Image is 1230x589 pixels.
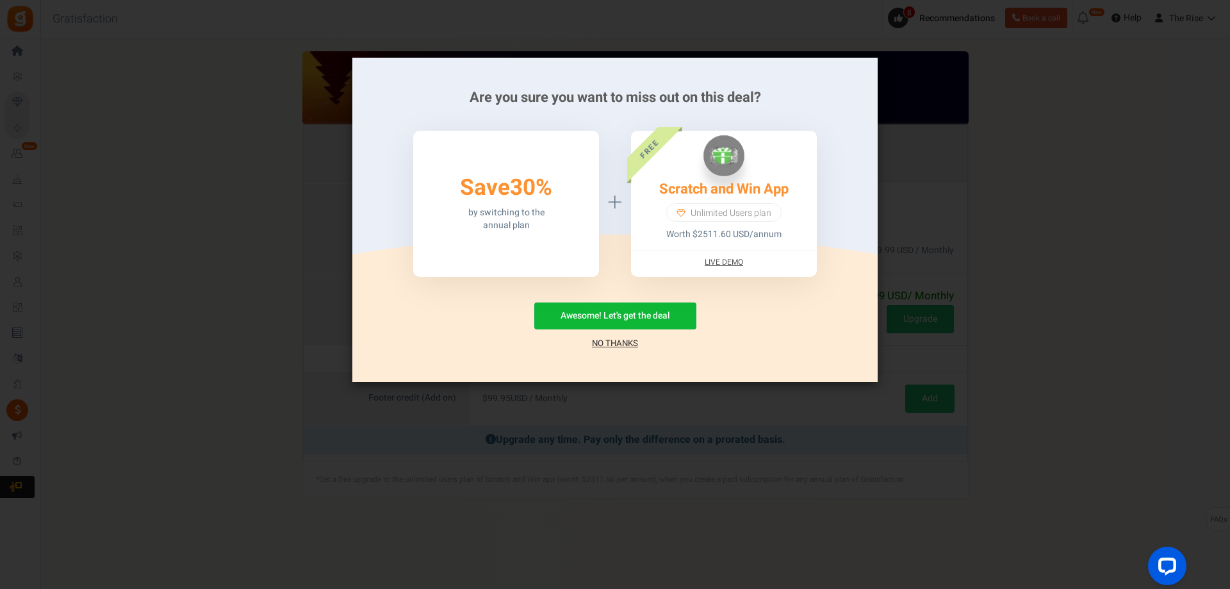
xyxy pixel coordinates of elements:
a: No Thanks [592,337,638,350]
div: FREE [609,108,689,188]
img: Scratch and Win [703,135,744,176]
button: Awesome! Let's get the deal [534,303,696,329]
span: Unlimited Users plan [691,207,771,220]
p: Worth $2511.60 USD/annum [666,228,782,241]
a: Live Demo [705,257,743,268]
h3: Save [460,176,552,201]
p: by switching to the annual plan [468,206,545,232]
a: Scratch and Win App [659,179,789,199]
span: 30% [510,171,552,204]
h2: Are you sure you want to miss out on this deal? [372,90,858,105]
